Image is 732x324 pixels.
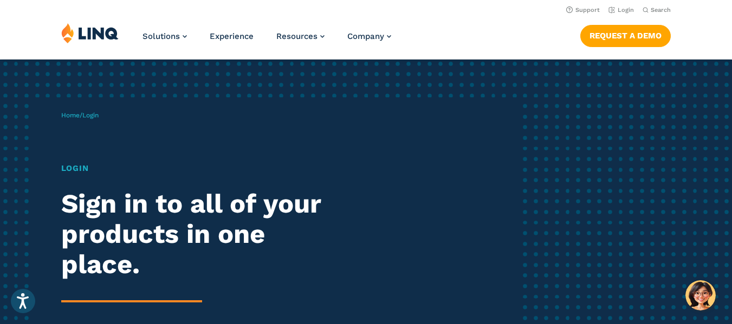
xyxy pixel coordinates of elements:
[142,31,187,41] a: Solutions
[276,31,325,41] a: Resources
[61,111,80,119] a: Home
[580,25,671,47] a: Request a Demo
[651,6,671,14] span: Search
[276,31,318,41] span: Resources
[608,6,634,14] a: Login
[210,31,254,41] a: Experience
[61,23,119,43] img: LINQ | K‑12 Software
[566,6,600,14] a: Support
[643,6,671,14] button: Open Search Bar
[142,23,391,58] nav: Primary Navigation
[61,189,344,280] h2: Sign in to all of your products in one place.
[685,280,716,310] button: Hello, have a question? Let’s chat.
[61,111,99,119] span: /
[61,162,344,175] h1: Login
[82,111,99,119] span: Login
[580,23,671,47] nav: Button Navigation
[347,31,391,41] a: Company
[347,31,384,41] span: Company
[142,31,180,41] span: Solutions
